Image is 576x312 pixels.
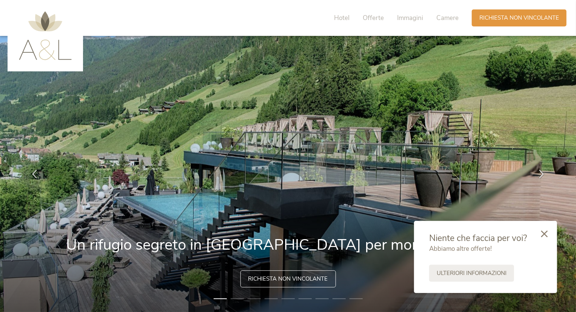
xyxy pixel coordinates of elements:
[397,14,423,22] span: Immagini
[248,275,328,283] span: Richiesta non vincolante
[436,14,459,22] span: Camere
[437,269,507,277] span: Ulteriori informazioni
[334,14,350,22] span: Hotel
[429,232,527,244] span: Niente che faccia per voi?
[363,14,384,22] span: Offerte
[429,265,514,282] a: Ulteriori informazioni
[19,11,72,60] img: AMONTI & LUNARIS Wellnessresort
[479,14,559,22] span: Richiesta non vincolante
[429,244,492,253] span: Abbiamo altre offerte!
